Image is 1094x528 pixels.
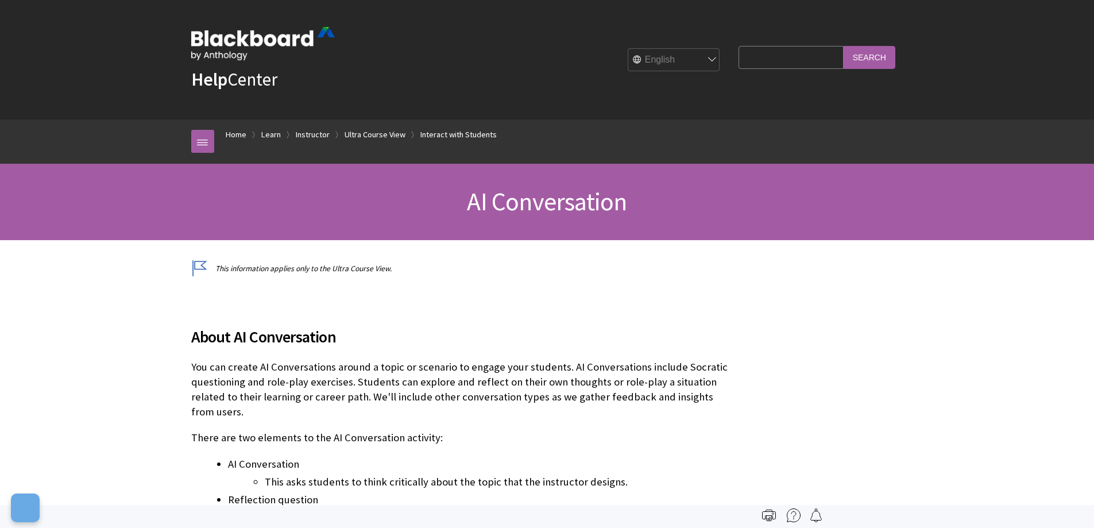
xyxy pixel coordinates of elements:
img: Blackboard by Anthology [191,27,335,60]
button: Open Preferences [11,494,40,522]
p: This information applies only to the Ultra Course View. [191,263,733,274]
p: There are two elements to the AI Conversation activity: [191,430,733,445]
a: Interact with Students [420,128,497,142]
img: Print [762,508,776,522]
a: Instructor [296,128,330,142]
strong: Help [191,68,227,91]
img: More help [787,508,801,522]
a: HelpCenter [191,68,277,91]
li: AI Conversation [228,456,733,490]
select: Site Language Selector [628,49,720,72]
p: You can create AI Conversations around a topic or scenario to engage your students. AI Conversati... [191,360,733,420]
input: Search [844,46,895,68]
img: Follow this page [809,508,823,522]
span: About AI Conversation [191,325,733,349]
a: Learn [261,128,281,142]
li: This asks students to think critically about the topic that the instructor designs. [265,474,733,490]
a: Home [226,128,246,142]
a: Ultra Course View [345,128,405,142]
span: AI Conversation [467,186,627,217]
